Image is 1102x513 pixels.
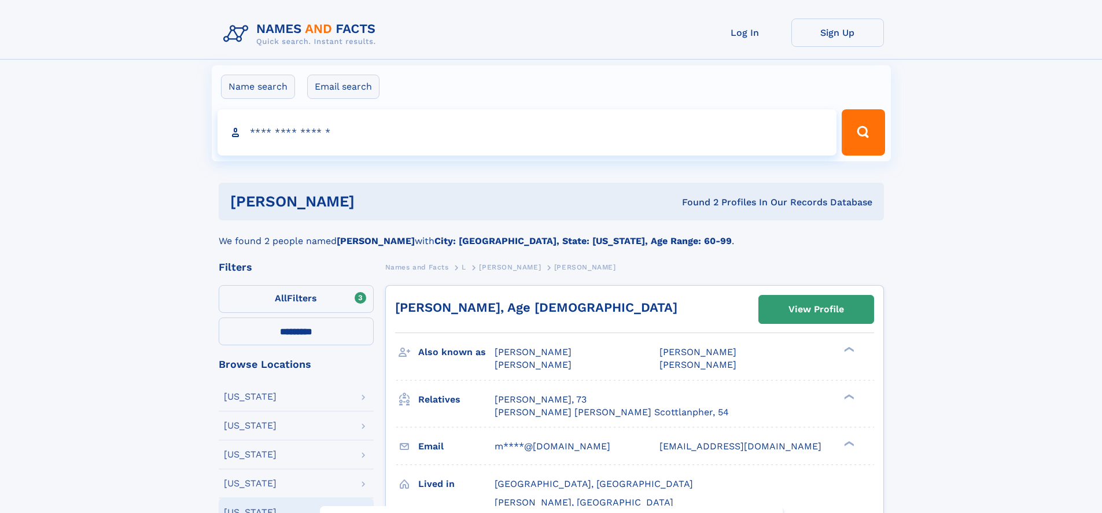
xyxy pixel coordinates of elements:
[495,497,673,508] span: [PERSON_NAME], [GEOGRAPHIC_DATA]
[554,263,616,271] span: [PERSON_NAME]
[759,296,874,323] a: View Profile
[495,406,729,419] a: [PERSON_NAME] [PERSON_NAME] Scottlanpher, 54
[219,285,374,313] label: Filters
[219,262,374,272] div: Filters
[659,346,736,357] span: [PERSON_NAME]
[224,421,277,430] div: [US_STATE]
[218,109,837,156] input: search input
[495,346,572,357] span: [PERSON_NAME]
[434,235,732,246] b: City: [GEOGRAPHIC_DATA], State: [US_STATE], Age Range: 60-99
[418,390,495,409] h3: Relatives
[230,194,518,209] h1: [PERSON_NAME]
[699,19,791,47] a: Log In
[219,19,385,50] img: Logo Names and Facts
[462,260,466,274] a: L
[219,220,884,248] div: We found 2 people named with .
[495,478,693,489] span: [GEOGRAPHIC_DATA], [GEOGRAPHIC_DATA]
[418,437,495,456] h3: Email
[841,440,855,447] div: ❯
[659,441,821,452] span: [EMAIL_ADDRESS][DOMAIN_NAME]
[219,359,374,370] div: Browse Locations
[307,75,379,99] label: Email search
[337,235,415,246] b: [PERSON_NAME]
[395,300,677,315] a: [PERSON_NAME], Age [DEMOGRAPHIC_DATA]
[462,263,466,271] span: L
[841,346,855,353] div: ❯
[224,450,277,459] div: [US_STATE]
[518,196,872,209] div: Found 2 Profiles In Our Records Database
[495,393,587,406] a: [PERSON_NAME], 73
[495,359,572,370] span: [PERSON_NAME]
[224,392,277,401] div: [US_STATE]
[479,263,541,271] span: [PERSON_NAME]
[788,296,844,323] div: View Profile
[221,75,295,99] label: Name search
[659,359,736,370] span: [PERSON_NAME]
[791,19,884,47] a: Sign Up
[224,479,277,488] div: [US_STATE]
[418,342,495,362] h3: Also known as
[479,260,541,274] a: [PERSON_NAME]
[841,393,855,400] div: ❯
[385,260,449,274] a: Names and Facts
[275,293,287,304] span: All
[418,474,495,494] h3: Lived in
[842,109,884,156] button: Search Button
